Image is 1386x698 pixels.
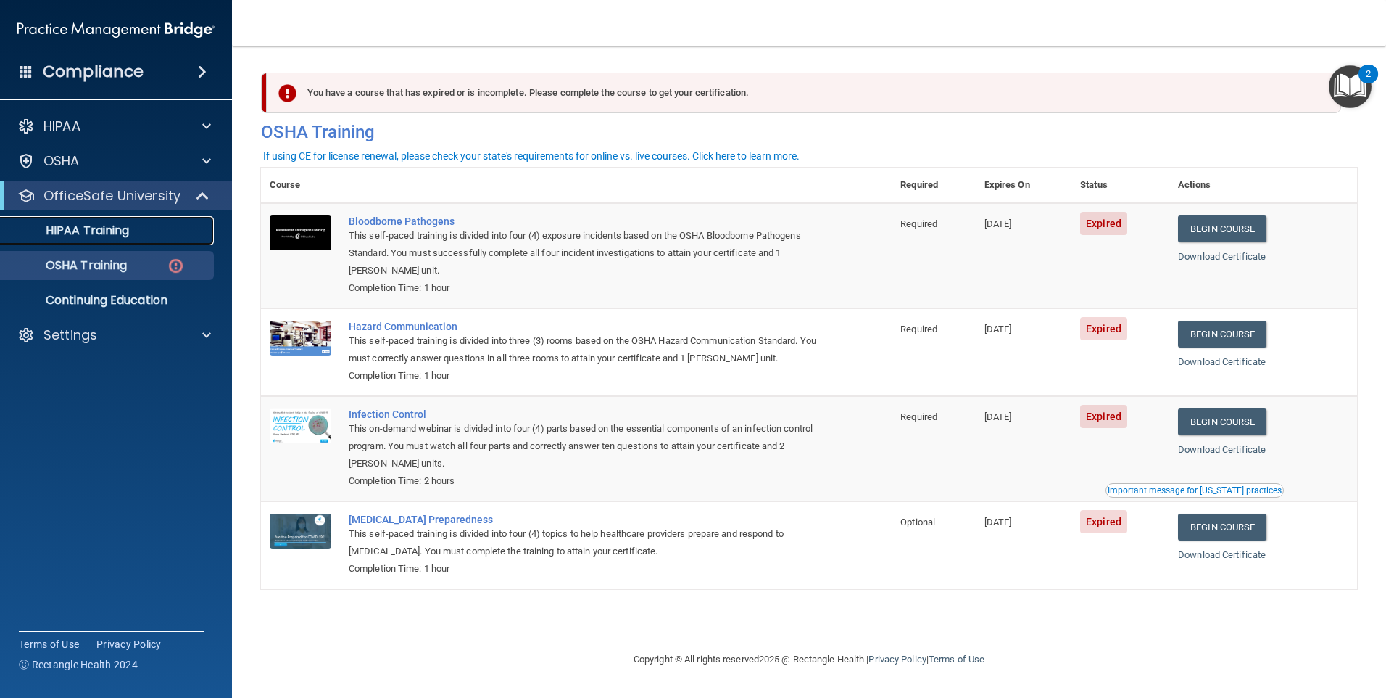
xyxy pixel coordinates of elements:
button: If using CE for license renewal, please check your state's requirements for online vs. live cours... [261,149,802,163]
th: Expires On [976,168,1071,203]
a: Terms of Use [929,654,984,665]
span: Expired [1080,510,1127,533]
span: [DATE] [984,218,1012,229]
span: Expired [1080,317,1127,340]
a: Begin Course [1178,321,1266,348]
img: exclamation-circle-solid-danger.72ef9ffc.png [278,84,296,102]
th: Actions [1169,168,1357,203]
span: Required [900,324,937,334]
div: Completion Time: 1 hour [349,279,819,297]
h4: Compliance [43,62,144,82]
h4: OSHA Training [261,122,1357,142]
div: This self-paced training is divided into four (4) topics to help healthcare providers prepare and... [349,525,819,560]
a: Download Certificate [1178,251,1266,262]
div: 2 [1366,74,1371,93]
a: Settings [17,327,211,344]
div: This self-paced training is divided into three (3) rooms based on the OSHA Hazard Communication S... [349,332,819,367]
p: HIPAA [43,118,80,135]
a: Download Certificate [1178,549,1266,560]
span: Expired [1080,212,1127,235]
p: OSHA [43,152,80,170]
div: Completion Time: 2 hours [349,472,819,490]
a: Hazard Communication [349,321,819,332]
div: You have a course that has expired or is incomplete. Please complete the course to get your certi... [267,73,1341,113]
img: danger-circle.6113f641.png [167,257,185,275]
div: Copyright © All rights reserved 2025 @ Rectangle Health | | [544,636,1074,683]
a: Infection Control [349,408,819,420]
p: OfficeSafe University [43,187,180,205]
span: Required [900,411,937,422]
a: Download Certificate [1178,444,1266,455]
a: Begin Course [1178,514,1266,541]
span: Ⓒ Rectangle Health 2024 [19,657,138,672]
th: Course [261,168,340,203]
a: Begin Course [1178,408,1266,435]
span: [DATE] [984,517,1012,527]
a: Begin Course [1178,215,1266,242]
a: OSHA [17,152,211,170]
div: Completion Time: 1 hour [349,560,819,578]
a: Terms of Use [19,637,79,652]
a: OfficeSafe University [17,187,210,205]
span: [DATE] [984,411,1012,422]
th: Required [892,168,975,203]
div: This self-paced training is divided into four (4) exposure incidents based on the OSHA Bloodborne... [349,227,819,279]
a: [MEDICAL_DATA] Preparedness [349,514,819,525]
p: HIPAA Training [9,223,129,238]
p: Continuing Education [9,293,207,308]
th: Status [1071,168,1169,203]
div: Important message for [US_STATE] practices [1108,486,1282,495]
a: Download Certificate [1178,356,1266,367]
p: Settings [43,327,97,344]
div: If using CE for license renewal, please check your state's requirements for online vs. live cours... [263,151,800,161]
button: Open Resource Center, 2 new notifications [1329,65,1372,108]
a: Privacy Policy [868,654,926,665]
div: This on-demand webinar is divided into four (4) parts based on the essential components of an inf... [349,420,819,472]
p: OSHA Training [9,258,127,273]
span: Expired [1080,405,1127,428]
span: Required [900,218,937,229]
img: PMB logo [17,15,215,44]
span: [DATE] [984,324,1012,334]
div: Completion Time: 1 hour [349,367,819,385]
a: Privacy Policy [96,637,162,652]
button: Read this if you are a dental practitioner in the state of CA [1105,483,1284,498]
span: Optional [900,517,935,527]
a: HIPAA [17,118,211,135]
a: Bloodborne Pathogens [349,215,819,227]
